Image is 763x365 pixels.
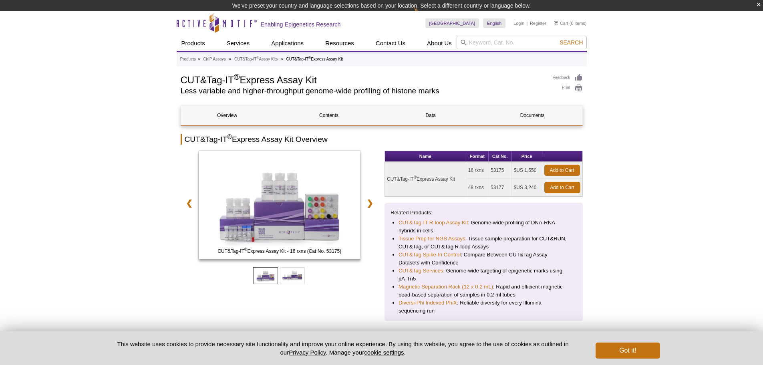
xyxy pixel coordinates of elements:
[181,106,274,125] a: Overview
[414,6,435,25] img: Change Here
[364,349,404,356] button: cookie settings
[181,134,583,145] h2: CUT&Tag-IT Express Assay Kit Overview
[308,56,311,60] sup: ®
[399,267,569,283] li: : Genome-wide targeting of epigenetic marks using pA-Tn5
[483,18,505,28] a: English
[234,73,240,81] sup: ®
[512,151,542,162] th: Price
[489,179,512,196] td: 53177
[557,39,585,46] button: Search
[234,56,278,63] a: CUT&Tag-IT®Assay Kits
[181,73,545,85] h1: CUT&Tag-IT Express Assay Kit
[399,251,569,267] li: : Compare Between CUT&Tag Assay Datasets with Confidence
[320,36,359,51] a: Resources
[181,87,545,95] h2: Less variable and higher-throughput genome-wide profiling of histone marks
[361,194,378,212] a: ❯
[181,194,198,212] a: ❮
[180,56,196,63] a: Products
[530,20,546,26] a: Register
[457,36,587,49] input: Keyword, Cat. No.
[203,56,226,63] a: ChIP Assays
[466,151,489,162] th: Format
[385,151,466,162] th: Name
[554,18,587,28] li: (0 items)
[283,106,375,125] a: Contents
[466,179,489,196] td: 48 rxns
[489,151,512,162] th: Cat No.
[399,219,468,227] a: CUT&Tag-IT R-loop Assay Kit
[399,235,465,243] a: Tissue Prep for NGS Assays
[261,21,341,28] h2: Enabling Epigenetics Research
[560,39,583,46] span: Search
[489,162,512,179] td: 53175
[391,209,577,217] p: Related Products:
[422,36,457,51] a: About Us
[527,18,528,28] li: |
[371,36,410,51] a: Contact Us
[385,106,477,125] a: Data
[399,283,569,299] li: : Rapid and efficient magnetic bead-based separation of samples in 0.2 ml tubes
[554,20,568,26] a: Cart
[103,340,583,357] p: This website uses cookies to provide necessary site functionality and improve your online experie...
[544,182,580,193] a: Add to Cart
[399,219,569,235] li: : Genome-wide profiling of DNA-RNA hybrids in cells
[553,73,583,82] a: Feedback
[257,56,259,60] sup: ®
[200,247,359,255] span: CUT&Tag-IT Express Assay Kit - 16 rxns (Cat No. 53175)
[399,299,457,307] a: Diversi-Phi Indexed PhiX
[425,18,479,28] a: [GEOGRAPHIC_DATA]
[286,57,343,61] li: CUT&Tag-IT Express Assay Kit
[229,57,232,61] li: »
[399,299,569,315] li: : Reliable diversity for every Illumina sequencing run
[399,235,569,251] li: : Tissue sample preparation for CUT&RUN, CUT&Tag, or CUT&Tag R-loop Assays
[198,57,200,61] li: »
[486,106,579,125] a: Documents
[177,36,210,51] a: Products
[222,36,255,51] a: Services
[399,267,443,275] a: CUT&Tag Services
[544,165,580,176] a: Add to Cart
[513,20,524,26] a: Login
[199,151,361,259] img: CUT&Tag-IT Express Assay Kit - 16 rxns
[266,36,308,51] a: Applications
[596,343,660,359] button: Got it!
[512,162,542,179] td: $US 1,550
[385,162,466,196] td: CUT&Tag-IT Express Assay Kit
[227,133,232,140] sup: ®
[553,84,583,93] a: Print
[399,251,461,259] a: CUT&Tag Spike-In Control
[414,175,417,179] sup: ®
[399,283,493,291] a: Magnetic Separation Rack (12 x 0.2 mL)
[281,57,283,61] li: »
[512,179,542,196] td: $US 3,240
[199,151,361,261] a: CUT&Tag-IT Express Assay Kit - 16 rxns
[244,247,247,252] sup: ®
[554,21,558,25] img: Your Cart
[289,349,326,356] a: Privacy Policy
[466,162,489,179] td: 16 rxns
